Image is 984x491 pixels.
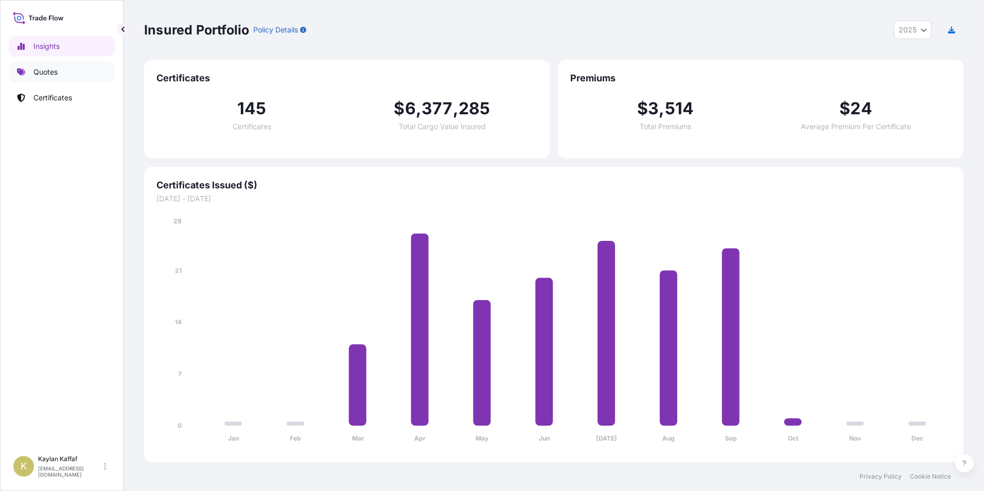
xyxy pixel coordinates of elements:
span: $ [394,100,405,117]
tspan: [DATE] [596,434,617,442]
span: , [416,100,421,117]
p: Certificates [33,93,72,103]
span: K [21,461,27,471]
span: [DATE] - [DATE] [156,194,951,204]
span: Total Cargo Value Insured [399,123,486,130]
span: 145 [237,100,267,117]
tspan: Dec [911,434,923,442]
a: Quotes [9,62,115,82]
p: Insights [33,41,60,51]
span: Average Premium Per Certificate [801,123,911,130]
p: Quotes [33,67,58,77]
tspan: Aug [662,434,675,442]
span: 24 [850,100,872,117]
tspan: Jun [539,434,550,442]
span: $ [839,100,850,117]
button: Year Selector [894,21,932,39]
tspan: Jan [228,434,239,442]
tspan: May [476,434,489,442]
span: Certificates [156,72,537,84]
tspan: 0 [178,422,182,429]
a: Insights [9,36,115,57]
span: 514 [665,100,694,117]
a: Privacy Policy [859,472,902,481]
tspan: Nov [849,434,862,442]
tspan: Feb [290,434,301,442]
span: Premiums [570,72,951,84]
span: Certificates Issued ($) [156,179,951,191]
p: Kaylan Kaffaf [38,455,102,463]
span: 2025 [899,25,917,35]
tspan: Oct [788,434,799,442]
p: Insured Portfolio [144,22,249,38]
span: $ [637,100,648,117]
tspan: 7 [178,370,182,378]
span: Certificates [233,123,271,130]
tspan: Mar [352,434,364,442]
span: , [453,100,459,117]
p: Policy Details [253,25,298,35]
tspan: Apr [414,434,426,442]
p: [EMAIL_ADDRESS][DOMAIN_NAME] [38,465,102,478]
span: , [659,100,664,117]
tspan: 28 [173,217,182,225]
span: Total Premiums [640,123,691,130]
a: Certificates [9,87,115,108]
span: 3 [648,100,659,117]
tspan: 14 [175,318,182,326]
tspan: Sep [725,434,737,442]
span: 377 [421,100,453,117]
tspan: 21 [175,267,182,274]
a: Cookie Notice [910,472,951,481]
span: 6 [405,100,416,117]
span: 285 [459,100,490,117]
